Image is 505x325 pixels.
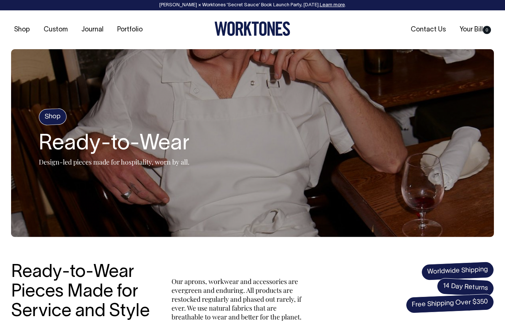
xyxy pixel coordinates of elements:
[39,158,190,166] p: Design-led pieces made for hospitality, worn by all.
[483,26,491,34] span: 0
[408,24,449,36] a: Contact Us
[38,108,67,125] h4: Shop
[39,132,190,156] h1: Ready-to-Wear
[78,24,106,36] a: Journal
[114,24,146,36] a: Portfolio
[172,277,305,321] p: Our aprons, workwear and accessories are evergreen and enduring. All products are restocked regul...
[7,3,498,8] div: [PERSON_NAME] × Worktones ‘Secret Sauce’ Book Launch Party, [DATE]. .
[320,3,345,7] a: Learn more
[41,24,71,36] a: Custom
[421,261,494,281] span: Worldwide Shipping
[11,24,33,36] a: Shop
[406,294,494,314] span: Free Shipping Over $350
[457,24,494,36] a: Your Bill0
[437,278,494,297] span: 14 Day Returns
[11,263,155,321] h3: Ready-to-Wear Pieces Made for Service and Style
